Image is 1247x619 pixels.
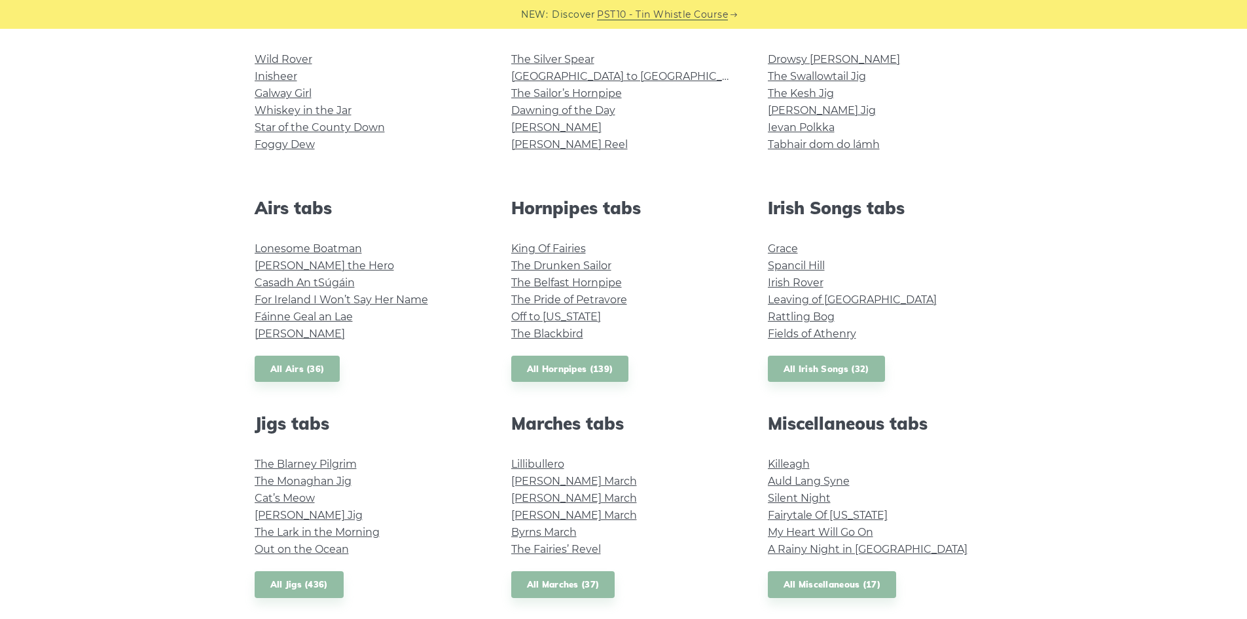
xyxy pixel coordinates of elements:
[768,526,873,538] a: My Heart Will Go On
[511,310,601,323] a: Off to [US_STATE]
[255,198,480,218] h2: Airs tabs
[768,138,880,151] a: Tabhair dom do lámh
[511,87,622,100] a: The Sailor’s Hornpipe
[768,571,897,598] a: All Miscellaneous (17)
[255,328,345,340] a: [PERSON_NAME]
[768,458,810,470] a: Killeagh
[511,458,564,470] a: Lillibullero
[768,413,993,434] h2: Miscellaneous tabs
[511,138,628,151] a: [PERSON_NAME] Reel
[768,53,900,66] a: Drowsy [PERSON_NAME]
[255,138,315,151] a: Foggy Dew
[255,104,352,117] a: Whiskey in the Jar
[768,198,993,218] h2: Irish Songs tabs
[511,475,637,487] a: [PERSON_NAME] March
[255,121,385,134] a: Star of the County Down
[255,509,363,521] a: [PERSON_NAME] Jig
[255,242,362,255] a: Lonesome Boatman
[768,276,823,289] a: Irish Rover
[521,7,548,22] span: NEW:
[255,571,344,598] a: All Jigs (436)
[511,543,601,555] a: The Fairies’ Revel
[511,492,637,504] a: [PERSON_NAME] March
[255,293,428,306] a: For Ireland I Won’t Say Her Name
[511,242,586,255] a: King Of Fairies
[511,328,583,340] a: The Blackbird
[255,259,394,272] a: [PERSON_NAME] the Hero
[511,509,637,521] a: [PERSON_NAME] March
[768,328,856,340] a: Fields of Athenry
[255,475,352,487] a: The Monaghan Jig
[255,458,357,470] a: The Blarney Pilgrim
[255,87,312,100] a: Galway Girl
[768,543,967,555] a: A Rainy Night in [GEOGRAPHIC_DATA]
[511,70,753,83] a: [GEOGRAPHIC_DATA] to [GEOGRAPHIC_DATA]
[511,121,602,134] a: [PERSON_NAME]
[511,198,736,218] h2: Hornpipes tabs
[255,53,312,66] a: Wild Rover
[768,509,888,521] a: Fairytale Of [US_STATE]
[597,7,728,22] a: PST10 - Tin Whistle Course
[768,121,835,134] a: Ievan Polkka
[511,293,627,306] a: The Pride of Petravore
[768,492,831,504] a: Silent Night
[255,413,480,434] h2: Jigs tabs
[552,7,595,22] span: Discover
[768,104,876,117] a: [PERSON_NAME] Jig
[255,492,315,504] a: Cat’s Meow
[768,356,885,383] a: All Irish Songs (32)
[768,70,866,83] a: The Swallowtail Jig
[511,526,577,538] a: Byrns March
[768,87,834,100] a: The Kesh Jig
[768,475,850,487] a: Auld Lang Syne
[255,310,353,323] a: Fáinne Geal an Lae
[511,53,594,66] a: The Silver Spear
[511,413,736,434] h2: Marches tabs
[768,310,835,323] a: Rattling Bog
[255,543,349,555] a: Out on the Ocean
[511,571,615,598] a: All Marches (37)
[255,526,380,538] a: The Lark in the Morning
[255,9,993,29] h2: Popular tin whistle songs & tunes
[511,356,629,383] a: All Hornpipes (139)
[768,259,825,272] a: Spancil Hill
[768,242,798,255] a: Grace
[511,259,611,272] a: The Drunken Sailor
[255,356,340,383] a: All Airs (36)
[511,276,622,289] a: The Belfast Hornpipe
[768,293,937,306] a: Leaving of [GEOGRAPHIC_DATA]
[255,276,355,289] a: Casadh An tSúgáin
[511,104,615,117] a: Dawning of the Day
[255,70,297,83] a: Inisheer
